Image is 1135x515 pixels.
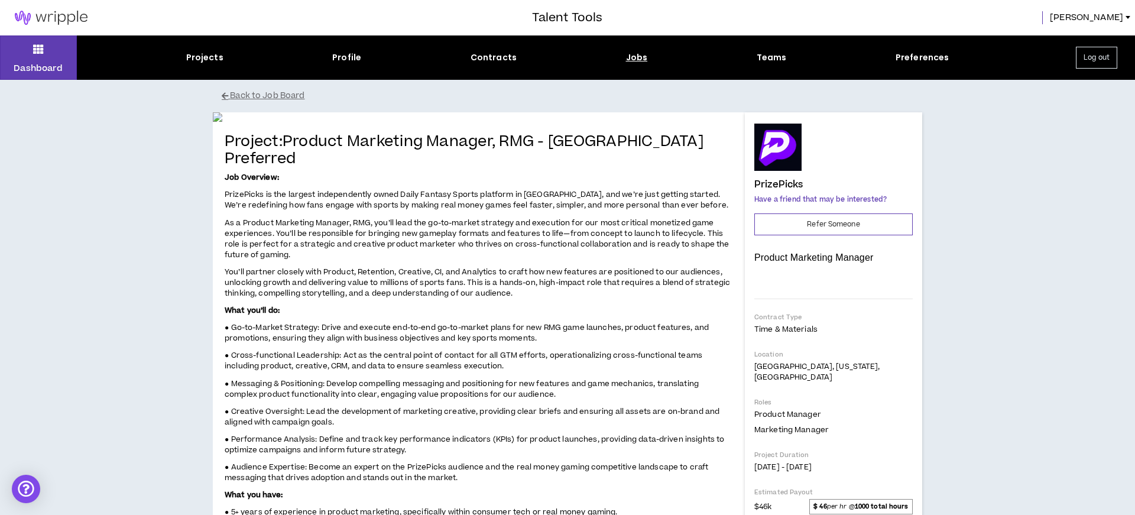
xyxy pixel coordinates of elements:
p: Estimated Payout [754,488,913,497]
strong: What you have: [225,490,283,500]
div: Profile [332,51,361,64]
span: As a Product Marketing Manager, RMG, you’ll lead the go-to-market strategy and execution for our ... [225,218,729,260]
span: You’ll partner closely with Product, Retention, Creative, CI, and Analytics to craft how new feat... [225,267,730,299]
h4: Project: Product Marketing Manager, RMG - [GEOGRAPHIC_DATA] Preferred [225,134,733,168]
p: Contract Type [754,313,913,322]
p: Dashboard [14,62,63,75]
span: ● Go-to-Market Strategy: Drive and execute end-to-end go-to-market plans for new RMG game launche... [225,322,709,344]
span: per hr @ [809,499,913,514]
p: Location [754,350,913,359]
p: [GEOGRAPHIC_DATA], [US_STATE], [GEOGRAPHIC_DATA] [754,361,913,383]
div: Teams [757,51,787,64]
span: ● Performance Analysis: Define and track key performance indicators (KPIs) for product launches, ... [225,434,724,455]
span: ● Messaging & Positioning: Develop compelling messaging and positioning for new features and game... [225,378,699,400]
p: [DATE] - [DATE] [754,462,913,472]
div: Contracts [471,51,517,64]
h3: Talent Tools [532,9,602,27]
p: Have a friend that may be interested? [754,195,913,205]
strong: $ 46 [813,502,826,511]
span: [PERSON_NAME] [1050,11,1123,24]
img: zP7l9CrXqebduUtNQWoZQrnVrNNZCLEnQJWiEBOy.png [213,112,745,122]
span: ● Cross-functional Leadership: Act as the central point of contact for all GTM efforts, operation... [225,350,702,371]
div: Open Intercom Messenger [12,475,40,503]
p: Project Duration [754,451,913,459]
button: Refer Someone [754,213,913,235]
strong: 1000 total hours [855,502,909,511]
button: Back to Job Board [222,86,931,106]
span: ● Creative Oversight: Lead the development of marketing creative, providing clear briefs and ensu... [225,406,719,427]
span: $46k [754,500,771,514]
div: Projects [186,51,223,64]
span: PrizePicks is the largest independently owned Daily Fantasy Sports platform in [GEOGRAPHIC_DATA],... [225,189,728,210]
p: Product Marketing Manager [754,252,913,264]
span: Marketing Manager [754,425,829,435]
p: Roles [754,398,913,407]
p: Time & Materials [754,324,913,335]
strong: What you’ll do: [225,305,280,316]
span: ● Audience Expertise: Become an expert on the PrizePicks audience and the real money gaming compe... [225,462,708,483]
strong: Job Overview: [225,172,279,183]
div: Preferences [896,51,949,64]
span: Product Manager [754,409,821,420]
button: Log out [1076,47,1117,69]
h4: PrizePicks [754,179,803,190]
